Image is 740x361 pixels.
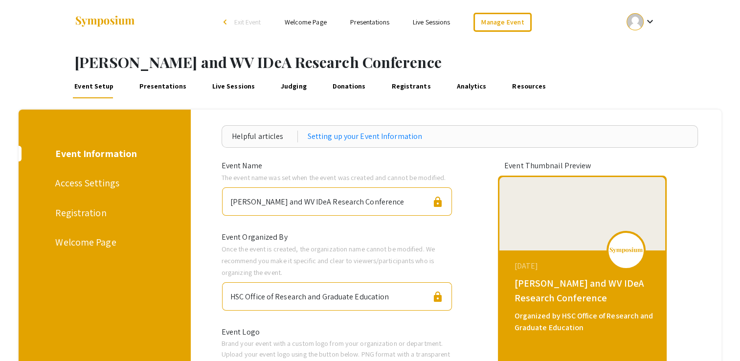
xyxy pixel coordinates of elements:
[455,75,488,98] a: Analytics
[74,53,740,71] h1: [PERSON_NAME] and WV IDeA Research Conference
[504,160,661,172] div: Event Thumbnail Preview
[214,231,460,243] div: Event Organized By
[214,160,460,172] div: Event Name
[55,235,151,249] div: Welcome Page
[511,75,548,98] a: Resources
[514,260,653,272] div: [DATE]
[55,176,151,190] div: Access Settings
[279,75,308,98] a: Judging
[390,75,433,98] a: Registrants
[214,326,460,338] div: Event Logo
[644,16,655,27] mat-icon: Expand account dropdown
[350,18,389,26] a: Presentations
[413,18,450,26] a: Live Sessions
[55,146,151,161] div: Event Information
[74,15,135,28] img: Symposium by ForagerOne
[73,75,116,98] a: Event Setup
[138,75,188,98] a: Presentations
[210,75,257,98] a: Live Sessions
[230,192,404,208] div: [PERSON_NAME] and WV IDeA Research Conference
[514,310,653,334] div: Organized by HSC Office of Research and Graduate Education
[473,13,531,32] a: Manage Event
[55,205,151,220] div: Registration
[222,244,435,277] span: Once the event is created, the organization name cannot be modified. We recommend you make it spe...
[232,131,298,142] div: Helpful articles
[331,75,367,98] a: Donations
[432,291,444,303] span: lock
[308,131,422,142] a: Setting up your Event Information
[222,173,446,182] span: The event name was set when the event was created and cannot be modified.
[284,18,326,26] a: Welcome Page
[432,196,444,208] span: lock
[7,317,42,354] iframe: Chat
[616,11,666,33] button: Expand account dropdown
[230,287,389,303] div: HSC Office of Research and Graduate Education
[234,18,261,26] span: Exit Event
[223,19,229,25] div: arrow_back_ios
[514,276,653,305] div: [PERSON_NAME] and WV IDeA Research Conference
[609,247,643,254] img: logo_v2.png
